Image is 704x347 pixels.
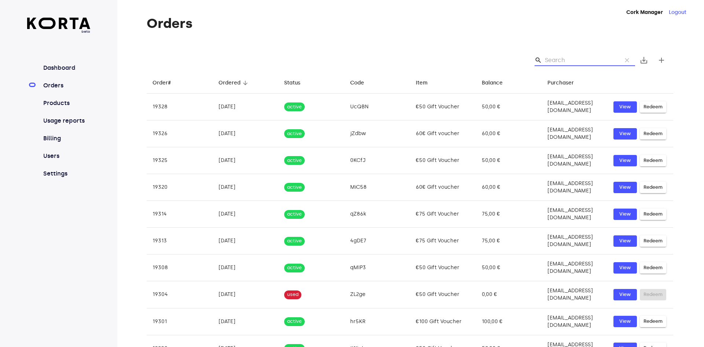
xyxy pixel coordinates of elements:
td: 0KCfJ [344,147,410,174]
td: €50 Gift Voucher [410,94,476,120]
a: Products [42,99,91,108]
td: jZdbw [344,120,410,147]
div: Purchaser [547,79,574,87]
div: Code [350,79,364,87]
button: Redeem [640,235,666,247]
span: Status [284,79,310,87]
td: €50 Gift Voucher [410,254,476,281]
span: active [284,238,305,245]
div: Status [284,79,300,87]
button: View [613,155,637,166]
span: save_alt [639,56,648,65]
td: [DATE] [213,281,279,308]
td: [DATE] [213,228,279,254]
span: active [284,264,305,271]
td: [DATE] [213,174,279,201]
td: [EMAIL_ADDRESS][DOMAIN_NAME] [542,308,608,335]
td: 50,00 € [476,147,542,174]
a: View [613,101,637,113]
td: [DATE] [213,308,279,335]
button: View [613,289,637,300]
td: 60€ Gift voucher [410,174,476,201]
span: active [284,184,305,191]
td: [DATE] [213,147,279,174]
button: View [613,128,637,140]
span: Purchaser [547,79,583,87]
td: [EMAIL_ADDRESS][DOMAIN_NAME] [542,228,608,254]
td: [DATE] [213,94,279,120]
input: Search [545,54,616,66]
span: View [617,264,633,272]
td: €75 Gift Voucher [410,228,476,254]
td: 19325 [147,147,213,174]
td: €50 Gift Voucher [410,281,476,308]
td: qZ86k [344,201,410,228]
span: View [617,103,633,111]
span: View [617,210,633,218]
button: View [613,262,637,274]
button: View [613,209,637,220]
td: [EMAIL_ADDRESS][DOMAIN_NAME] [542,120,608,147]
td: [EMAIL_ADDRESS][DOMAIN_NAME] [542,94,608,120]
span: Order# [153,79,180,87]
span: Redeem [643,130,663,138]
img: Korta [27,18,91,29]
td: 19301 [147,308,213,335]
span: Redeem [643,317,663,326]
span: add [657,56,666,65]
td: 19304 [147,281,213,308]
div: Order# [153,79,171,87]
td: ZL2ge [344,281,410,308]
td: 19326 [147,120,213,147]
span: active [284,211,305,218]
span: View [617,317,633,326]
td: [EMAIL_ADDRESS][DOMAIN_NAME] [542,254,608,281]
span: beta [27,29,91,34]
span: Search [535,57,542,64]
span: View [617,237,633,245]
button: Export [635,51,653,69]
span: Redeem [643,103,663,111]
button: Redeem [640,101,666,113]
a: Billing [42,134,91,143]
a: View [613,316,637,327]
a: beta [27,18,91,34]
td: 60,00 € [476,174,542,201]
h1: Orders [147,16,673,31]
span: Redeem [643,156,663,165]
td: [EMAIL_ADDRESS][DOMAIN_NAME] [542,147,608,174]
td: [EMAIL_ADDRESS][DOMAIN_NAME] [542,174,608,201]
td: 100,00 € [476,308,542,335]
div: Ordered [219,79,241,87]
span: Ordered [219,79,250,87]
td: hr5KR [344,308,410,335]
td: 19308 [147,254,213,281]
a: Settings [42,169,91,178]
button: Create new gift card [653,51,670,69]
span: Code [350,79,374,87]
td: 75,00 € [476,201,542,228]
td: 0,00 € [476,281,542,308]
td: 19314 [147,201,213,228]
button: Redeem [640,182,666,193]
span: Redeem [643,183,663,192]
td: MiC58 [344,174,410,201]
button: Redeem [640,155,666,166]
td: 60€ Gift voucher [410,120,476,147]
span: active [284,104,305,111]
td: [DATE] [213,254,279,281]
td: 60,00 € [476,120,542,147]
button: View [613,235,637,247]
td: UcQBN [344,94,410,120]
a: View [613,182,637,193]
span: View [617,183,633,192]
td: 50,00 € [476,254,542,281]
span: Redeem [643,237,663,245]
td: [EMAIL_ADDRESS][DOMAIN_NAME] [542,201,608,228]
td: 19320 [147,174,213,201]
